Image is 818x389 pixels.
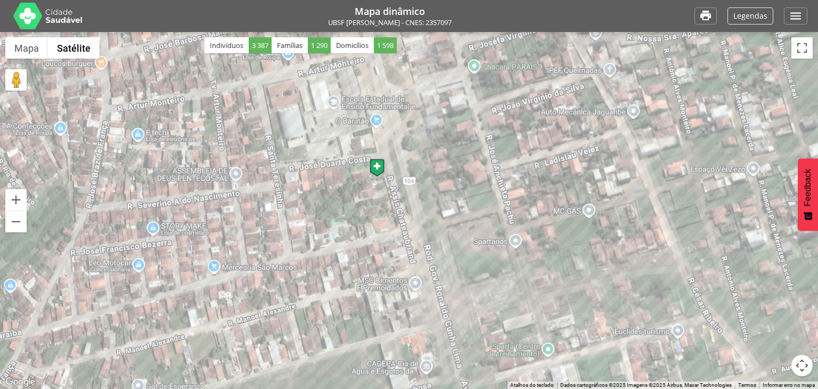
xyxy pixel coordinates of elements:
span: 3 387 [249,37,272,53]
div: Indivíduos Famílias Domicílios [204,37,397,53]
a: Informar erro no mapa [763,382,815,388]
i: Imprimir [699,9,712,23]
span: Feedback [803,169,813,206]
button: Diminuir o zoom [5,211,27,232]
button: Mostrar imagens de satélite [48,37,100,59]
span: Dados cartográficos ©2025 Imagens ©2025 Airbus, Maxar Technologies [560,382,732,388]
img: Google [3,375,38,389]
button: Atalhos do teclado [510,382,554,389]
button: Mostrar mapa de ruas [5,37,48,59]
p: Legendas [733,12,767,20]
span: 1 290 [308,37,331,53]
i:  [789,9,803,23]
a: Termos (abre em uma nova guia) [738,382,756,388]
button: Aumentar o zoom [5,189,27,210]
a: Abrir esta área no Google Maps (abre uma nova janela) [3,375,38,389]
span: 1 598 [374,37,397,53]
button: Arraste o Pegman até o mapa para abrir o Street View [5,69,27,91]
h1: Mapa dinâmico [96,6,684,16]
button: Controles da câmera no mapa [791,355,813,376]
button: Ativar a visualização em tela cheia [791,37,813,59]
p: UBSF [PERSON_NAME] - CNES: 2357097 [96,19,684,26]
button: Feedback - Mostrar pesquisa [798,158,818,231]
